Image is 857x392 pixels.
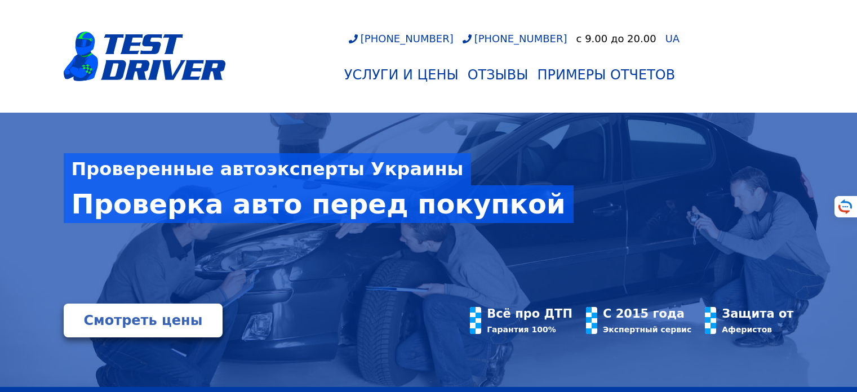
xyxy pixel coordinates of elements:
div: Услуги и цены [344,67,459,83]
div: Проверенные автоэксперты Украины [64,153,472,185]
div: Аферистов [722,325,793,334]
div: Защита от [722,307,793,320]
div: Всё про ДТП [487,307,572,320]
div: Гарантия 100% [487,325,572,334]
a: [PHONE_NUMBER] [349,33,454,44]
a: Примеры отчетов [532,63,680,87]
a: UA [665,34,680,44]
div: Проверка авто перед покупкой [64,185,574,222]
img: logotype [64,32,226,81]
div: Примеры отчетов [537,67,675,83]
div: Отзывы [468,67,529,83]
a: Смотреть цены [64,304,223,337]
a: Отзывы [463,63,533,87]
span: UA [665,33,680,44]
div: Экспертный сервис [603,325,691,334]
div: С 2015 года [603,307,691,320]
a: Услуги и цены [340,63,463,87]
a: [PHONE_NUMBER] [463,33,567,44]
div: c 9.00 до 20.00 [576,33,656,44]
